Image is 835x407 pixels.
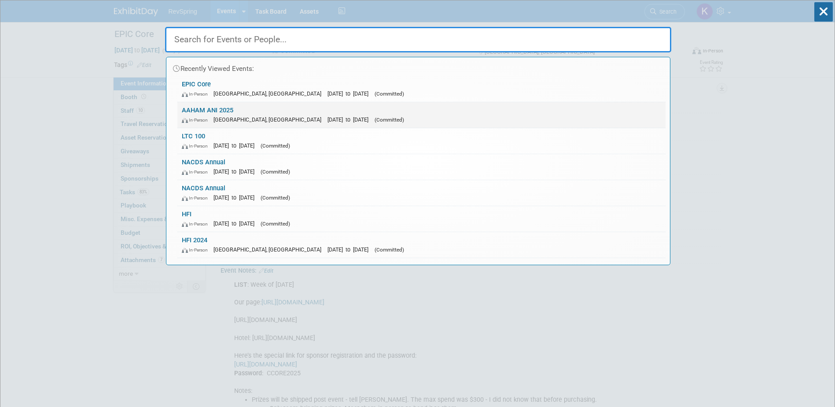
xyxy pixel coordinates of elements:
[182,143,212,149] span: In-Person
[375,247,404,253] span: (Committed)
[261,143,290,149] span: (Committed)
[182,169,212,175] span: In-Person
[165,27,671,52] input: Search for Events or People...
[171,57,666,76] div: Recently Viewed Events:
[177,128,666,154] a: LTC 100 In-Person [DATE] to [DATE] (Committed)
[182,117,212,123] span: In-Person
[213,116,326,123] span: [GEOGRAPHIC_DATA], [GEOGRAPHIC_DATA]
[182,195,212,201] span: In-Person
[261,195,290,201] span: (Committed)
[375,117,404,123] span: (Committed)
[177,102,666,128] a: AAHAM ANI 2025 In-Person [GEOGRAPHIC_DATA], [GEOGRAPHIC_DATA] [DATE] to [DATE] (Committed)
[182,91,212,97] span: In-Person
[177,206,666,232] a: HFI In-Person [DATE] to [DATE] (Committed)
[213,90,326,97] span: [GEOGRAPHIC_DATA], [GEOGRAPHIC_DATA]
[327,116,373,123] span: [DATE] to [DATE]
[327,90,373,97] span: [DATE] to [DATE]
[213,246,326,253] span: [GEOGRAPHIC_DATA], [GEOGRAPHIC_DATA]
[177,232,666,258] a: HFI 2024 In-Person [GEOGRAPHIC_DATA], [GEOGRAPHIC_DATA] [DATE] to [DATE] (Committed)
[213,142,259,149] span: [DATE] to [DATE]
[182,221,212,227] span: In-Person
[213,168,259,175] span: [DATE] to [DATE]
[213,194,259,201] span: [DATE] to [DATE]
[177,154,666,180] a: NACDS Annual In-Person [DATE] to [DATE] (Committed)
[375,91,404,97] span: (Committed)
[213,220,259,227] span: [DATE] to [DATE]
[261,221,290,227] span: (Committed)
[261,169,290,175] span: (Committed)
[177,180,666,206] a: NACDS Annual In-Person [DATE] to [DATE] (Committed)
[182,247,212,253] span: In-Person
[177,76,666,102] a: EPIC Core In-Person [GEOGRAPHIC_DATA], [GEOGRAPHIC_DATA] [DATE] to [DATE] (Committed)
[327,246,373,253] span: [DATE] to [DATE]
